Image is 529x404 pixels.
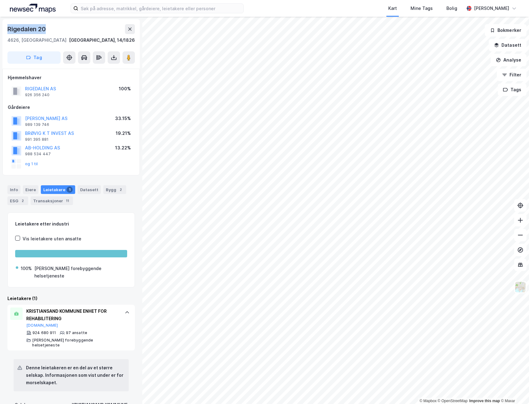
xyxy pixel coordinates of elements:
[514,281,526,293] img: Z
[411,5,433,12] div: Mine Tags
[118,187,124,193] div: 2
[469,399,500,403] a: Improve this map
[498,374,529,404] iframe: Chat Widget
[64,198,71,204] div: 11
[7,24,47,34] div: Rigedalen 20
[41,185,75,194] div: Leietakere
[34,265,127,280] div: [PERSON_NAME] forebyggende helsetjeneste
[26,364,124,386] div: Denne leietakeren er en del av et større selskap. Informasjonen som vist under er for morselskapet.
[78,185,101,194] div: Datasett
[15,220,127,228] div: Leietakere etter industri
[7,37,67,44] div: 4626, [GEOGRAPHIC_DATA]
[25,92,49,97] div: 926 356 240
[119,85,131,92] div: 100%
[67,187,73,193] div: 1
[491,54,527,66] button: Analyse
[32,338,118,348] div: [PERSON_NAME] forebyggende helsetjeneste
[25,122,49,127] div: 989 139 746
[26,323,58,328] button: [DOMAIN_NAME]
[103,185,126,194] div: Bygg
[388,5,397,12] div: Kart
[32,330,56,335] div: 924 680 911
[497,69,527,81] button: Filter
[10,4,56,13] img: logo.a4113a55bc3d86da70a041830d287a7e.svg
[7,185,20,194] div: Info
[7,51,61,64] button: Tag
[26,307,118,322] div: KRISTIANSAND KOMMUNE ENHET FOR REHABILITERING
[7,196,28,205] div: ESG
[419,399,437,403] a: Mapbox
[446,5,457,12] div: Bolig
[25,152,51,157] div: 988 534 447
[78,4,243,13] input: Søk på adresse, matrikkel, gårdeiere, leietakere eller personer
[31,196,73,205] div: Transaksjoner
[8,74,135,81] div: Hjemmelshaver
[7,295,135,302] div: Leietakere (1)
[19,198,26,204] div: 2
[25,137,49,142] div: 991 395 881
[23,235,81,243] div: Vis leietakere uten ansatte
[8,104,135,111] div: Gårdeiere
[498,84,527,96] button: Tags
[474,5,509,12] div: [PERSON_NAME]
[116,130,131,137] div: 19.21%
[485,24,527,37] button: Bokmerker
[438,399,468,403] a: OpenStreetMap
[69,37,135,44] div: [GEOGRAPHIC_DATA], 14/1826
[115,115,131,122] div: 33.15%
[66,330,87,335] div: 97 ansatte
[489,39,527,51] button: Datasett
[21,265,32,272] div: 100%
[115,144,131,152] div: 13.22%
[23,185,38,194] div: Eiere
